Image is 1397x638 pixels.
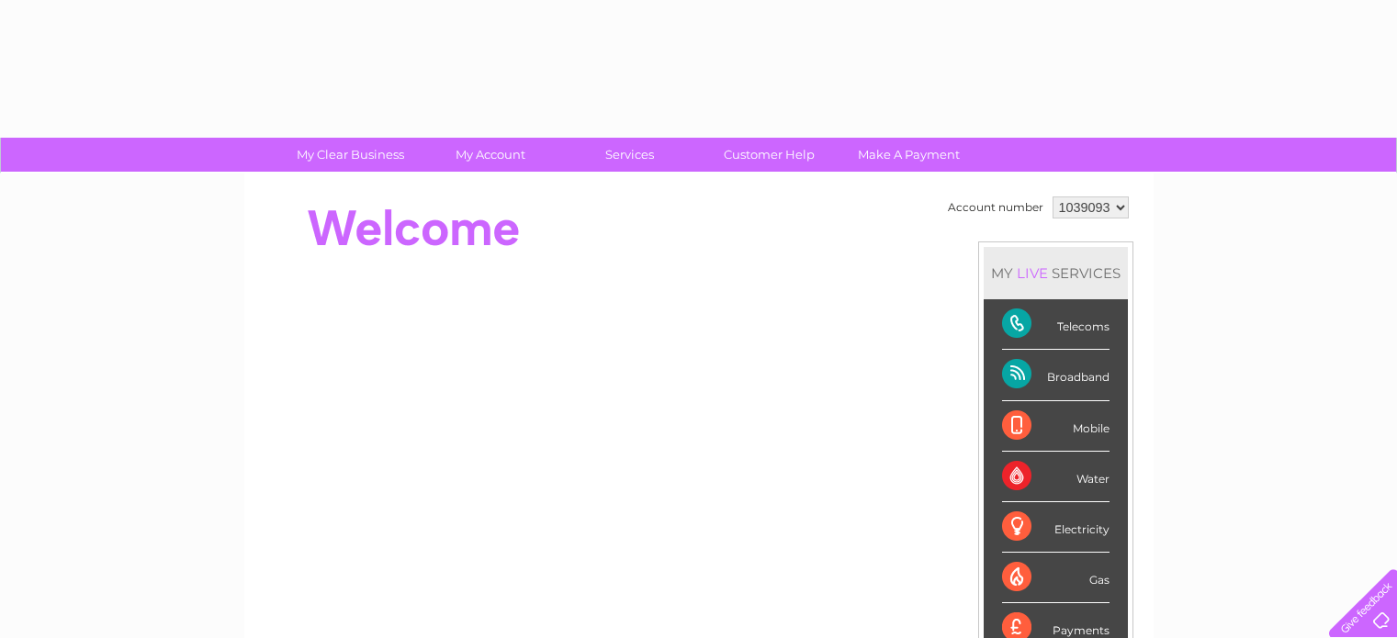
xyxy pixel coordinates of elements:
a: Customer Help [693,138,845,172]
div: Electricity [1002,502,1110,553]
div: Gas [1002,553,1110,603]
td: Account number [943,192,1048,223]
a: My Account [414,138,566,172]
div: LIVE [1013,264,1052,282]
div: Telecoms [1002,299,1110,350]
a: Make A Payment [833,138,985,172]
div: MY SERVICES [984,247,1128,299]
div: Mobile [1002,401,1110,452]
a: Services [554,138,705,172]
a: My Clear Business [275,138,426,172]
div: Broadband [1002,350,1110,400]
div: Water [1002,452,1110,502]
